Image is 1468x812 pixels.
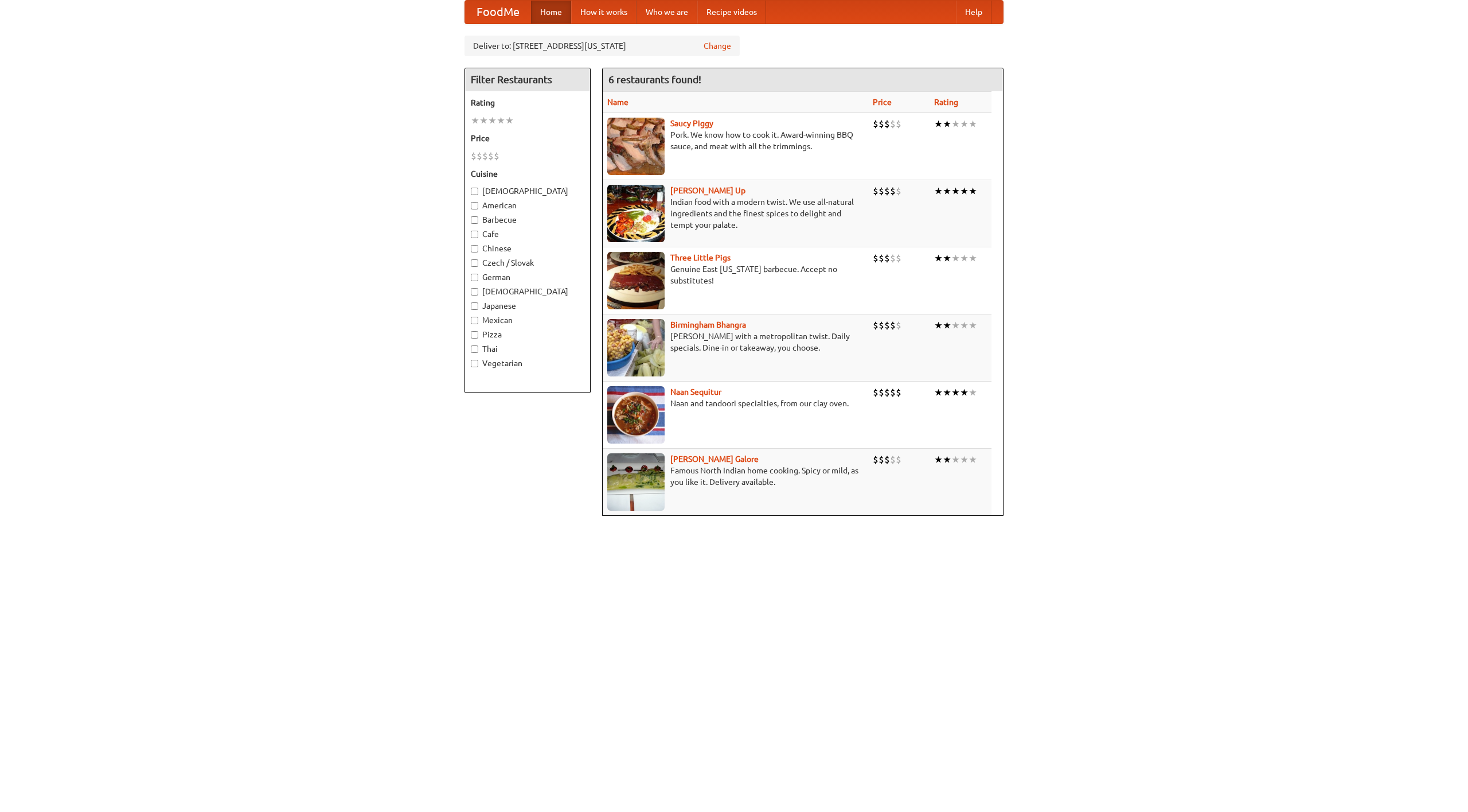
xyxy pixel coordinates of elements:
[873,453,879,466] li: $
[879,185,884,197] li: $
[969,252,977,265] li: ★
[471,97,584,108] h5: Rating
[607,118,665,175] img: saucy.jpg
[607,129,864,152] p: Pork. We know how to cook it. Award-winning BBQ sauce, and meat with all the trimmings.
[497,114,505,127] li: ★
[471,302,478,310] input: Japanese
[471,329,584,340] label: Pizza
[951,386,960,399] li: ★
[670,387,721,397] a: Naan Sequitur
[670,119,713,128] a: Saucy Piggy
[873,185,879,197] li: $
[943,252,951,265] li: ★
[873,118,879,130] li: $
[697,1,766,24] a: Recipe videos
[670,186,745,195] b: [PERSON_NAME] Up
[479,114,488,127] li: ★
[471,274,478,281] input: German
[471,243,584,254] label: Chinese
[494,150,499,162] li: $
[670,320,746,329] b: Birmingham Bhangra
[607,98,628,107] a: Name
[969,386,977,399] li: ★
[670,253,731,262] a: Three Little Pigs
[896,252,901,265] li: $
[943,118,951,130] li: ★
[471,216,478,224] input: Barbecue
[884,252,890,265] li: $
[873,319,879,332] li: $
[471,360,478,367] input: Vegetarian
[471,200,584,211] label: American
[934,118,943,130] li: ★
[884,453,890,466] li: $
[471,259,478,267] input: Czech / Slovak
[934,386,943,399] li: ★
[890,319,896,332] li: $
[471,188,478,195] input: [DEMOGRAPHIC_DATA]
[873,252,879,265] li: $
[471,245,478,252] input: Chinese
[531,1,571,24] a: Home
[896,118,901,130] li: $
[607,453,665,511] img: currygalore.jpg
[471,228,584,240] label: Cafe
[607,185,665,242] img: curryup.jpg
[960,319,969,332] li: ★
[896,386,901,399] li: $
[896,319,901,332] li: $
[607,252,665,309] img: littlepigs.jpg
[884,118,890,130] li: $
[884,185,890,197] li: $
[969,453,977,466] li: ★
[465,68,590,91] h4: Filter Restaurants
[934,319,943,332] li: ★
[960,453,969,466] li: ★
[890,252,896,265] li: $
[956,1,991,24] a: Help
[879,118,884,130] li: $
[969,118,977,130] li: ★
[471,150,477,162] li: $
[960,386,969,399] li: ★
[471,345,478,353] input: Thai
[477,150,482,162] li: $
[896,453,901,466] li: $
[607,196,864,231] p: Indian food with a modern twist. We use all-natural ingredients and the finest spices to delight ...
[951,118,960,130] li: ★
[969,319,977,332] li: ★
[873,386,879,399] li: $
[607,465,864,488] p: Famous North Indian home cooking. Spicy or mild, as you like it. Delivery available.
[884,386,890,399] li: $
[607,331,864,353] p: [PERSON_NAME] with a metropolitan twist. Daily specials. Dine-in or takeaway, you choose.
[943,453,951,466] li: ★
[471,202,478,209] input: American
[951,185,960,197] li: ★
[488,114,497,127] li: ★
[608,74,701,85] ng-pluralize: 6 restaurants found!
[471,214,584,226] label: Barbecue
[607,398,864,409] p: Naan and tandoori specialties, from our clay oven.
[465,1,531,24] a: FoodMe
[934,453,943,466] li: ★
[471,288,478,296] input: [DEMOGRAPHIC_DATA]
[471,168,584,180] h5: Cuisine
[879,252,884,265] li: $
[471,271,584,283] label: German
[890,118,896,130] li: $
[951,252,960,265] li: ★
[951,319,960,332] li: ★
[471,331,478,339] input: Pizza
[896,185,901,197] li: $
[482,150,488,162] li: $
[943,319,951,332] li: ★
[471,185,584,197] label: [DEMOGRAPHIC_DATA]
[571,1,637,24] a: How it works
[464,36,740,56] div: Deliver to: [STREET_ADDRESS][US_STATE]
[505,114,514,127] li: ★
[879,453,884,466] li: $
[890,386,896,399] li: $
[879,386,884,399] li: $
[969,185,977,197] li: ★
[471,286,584,297] label: [DEMOGRAPHIC_DATA]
